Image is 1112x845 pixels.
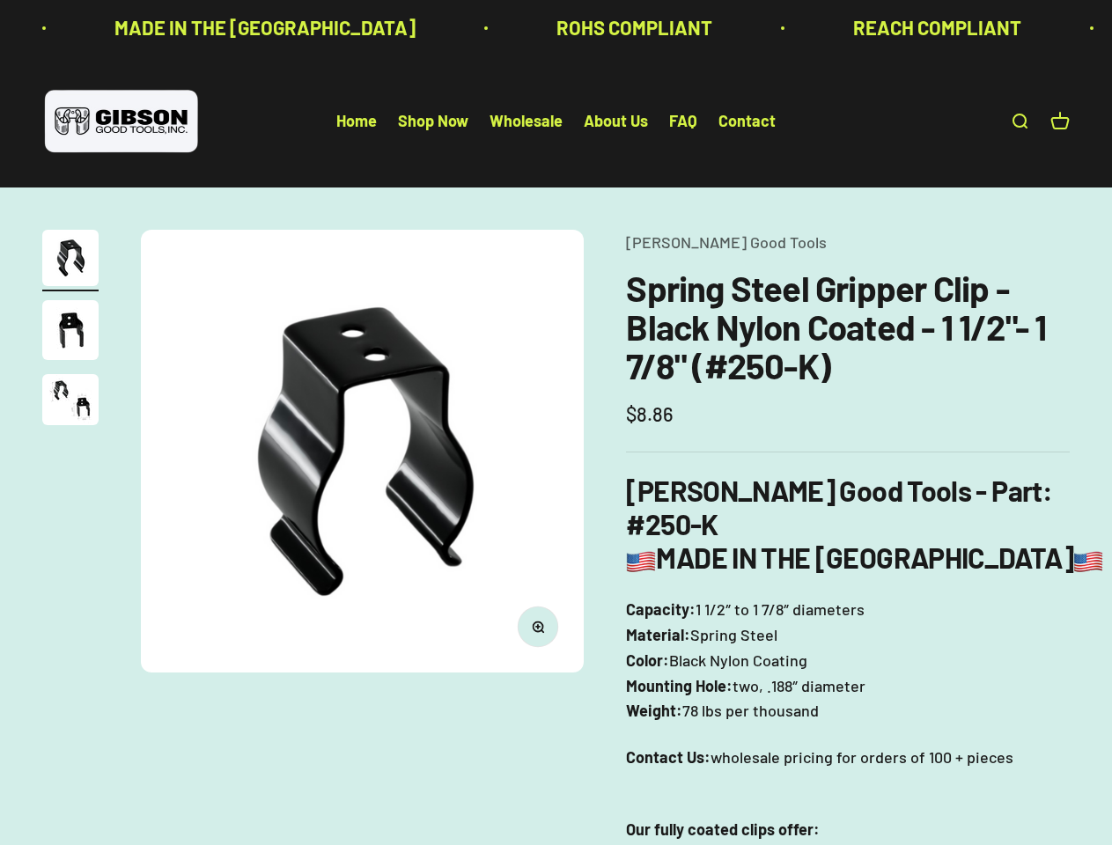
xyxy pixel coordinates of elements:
span: Black Nylon Coating [669,648,807,673]
a: FAQ [669,112,697,131]
a: Home [336,112,377,131]
img: close up of a spring steel gripper clip, tool clip, durable, secure holding, Excellent corrosion ... [42,374,99,425]
b: [PERSON_NAME] Good Tools - Part: #250-K [626,474,1052,540]
a: Contact [718,112,776,131]
b: Weight: [626,701,682,720]
sale-price: $8.86 [626,399,674,430]
a: About Us [584,112,648,131]
span: Spring Steel [690,622,777,648]
p: REACH COMPLIANT [843,12,1011,43]
span: two, .188″ diameter [733,673,865,699]
b: Mounting Hole: [626,676,733,695]
strong: Our fully coated clips offer: [626,819,820,839]
p: wholesale pricing for orders of 100 + pieces [626,745,1070,796]
button: Go to item 3 [42,374,99,430]
strong: Contact Us: [626,747,711,767]
b: MADE IN THE [GEOGRAPHIC_DATA] [626,540,1102,574]
a: Shop Now [398,112,468,131]
a: Wholesale [490,112,563,131]
button: Go to item 2 [42,300,99,365]
p: MADE IN THE [GEOGRAPHIC_DATA] [104,12,405,43]
b: Material: [626,625,690,644]
b: Capacity: [626,599,696,619]
h1: Spring Steel Gripper Clip - Black Nylon Coated - 1 1/2"- 1 7/8" (#250-K) [626,268,1070,385]
span: 1 1/2″ to 1 7/8″ diameters [696,597,865,622]
img: Gripper clip, made & shipped from the USA! [42,230,99,286]
button: Go to item 1 [42,230,99,291]
img: close up of a spring steel gripper clip, tool clip, durable, secure holding, Excellent corrosion ... [42,300,99,360]
a: [PERSON_NAME] Good Tools [626,232,827,252]
b: Color: [626,650,669,670]
p: ROHS COMPLIANT [546,12,702,43]
img: Gripper clip, made & shipped from the USA! [141,230,584,672]
span: 78 lbs per thousand [682,698,819,724]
